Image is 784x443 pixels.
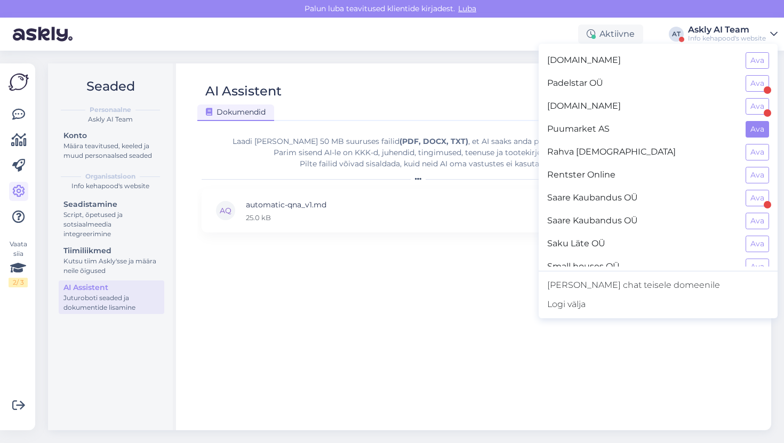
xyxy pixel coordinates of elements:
a: TiimiliikmedKutsu tiim Askly'sse ja määra neile õigused [59,244,164,277]
span: Saare Kaubandus OÜ [547,190,737,206]
div: Seadistamine [63,199,159,210]
span: Rahva [DEMOGRAPHIC_DATA] [547,144,737,160]
div: Tiimiliikmed [63,245,159,256]
b: Personaalne [90,105,131,115]
button: Ava [746,167,769,183]
button: Ava [746,144,769,160]
div: Kutsu tiim Askly'sse ja määra neile õigused [63,256,159,276]
button: Ava [746,259,769,275]
div: AI Assistent [63,282,159,293]
span: Small houses OÜ [547,259,737,275]
div: Info kehapood's website [57,181,164,191]
div: Konto [63,130,159,141]
span: Puumarket AS [547,121,737,138]
a: Askly AI TeamInfo kehapood's website [688,26,778,43]
a: KontoMäära teavitused, keeled ja muud personaalsed seaded [59,128,164,162]
div: Info kehapood's website [688,34,766,43]
span: Luba [455,4,479,13]
span: Dokumendid [206,107,266,117]
div: AQ [215,200,236,221]
span: Saare Kaubandus OÜ [547,213,737,229]
a: [PERSON_NAME] chat teisele domeenile [539,276,778,295]
b: Organisatsioon [85,172,135,181]
button: Ava [746,213,769,229]
div: Juturoboti seaded ja dokumentide lisamine [63,293,159,312]
div: AI Assistent [205,81,282,101]
button: Ava [746,98,769,115]
div: Script, õpetused ja sotsiaalmeedia integreerimine [63,210,159,239]
button: Ava [746,75,769,92]
span: [DOMAIN_NAME] [547,98,737,115]
img: Askly Logo [9,72,29,92]
div: Askly AI Team [688,26,766,34]
p: 25.0 kB [246,213,326,222]
button: Ava [746,52,769,69]
button: Ava [746,236,769,252]
div: Määra teavitused, keeled ja muud personaalsed seaded [63,141,159,160]
div: Askly AI Team [57,115,164,124]
button: Ava [746,121,769,138]
div: Aktiivne [578,25,643,44]
span: [DOMAIN_NAME] [547,52,737,69]
div: Laadi [PERSON_NAME] 50 MB suuruses failid , et AI saaks anda paremaid vastuseid. Parim sisend AI-... [202,136,639,170]
div: Logi välja [539,295,778,314]
b: (PDF, DOCX, TXT) [399,136,468,146]
p: automatic-qna_v1.md [246,199,326,211]
span: Saku Läte OÜ [547,236,737,252]
span: Padelstar OÜ [547,75,737,92]
span: Rentster Online [547,167,737,183]
h2: Seaded [57,76,164,96]
button: Ava [746,190,769,206]
div: 2 / 3 [9,278,28,287]
a: SeadistamineScript, õpetused ja sotsiaalmeedia integreerimine [59,197,164,240]
div: AT [669,27,684,42]
div: Vaata siia [9,239,28,287]
a: AI AssistentJuturoboti seaded ja dokumentide lisamine [59,280,164,314]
